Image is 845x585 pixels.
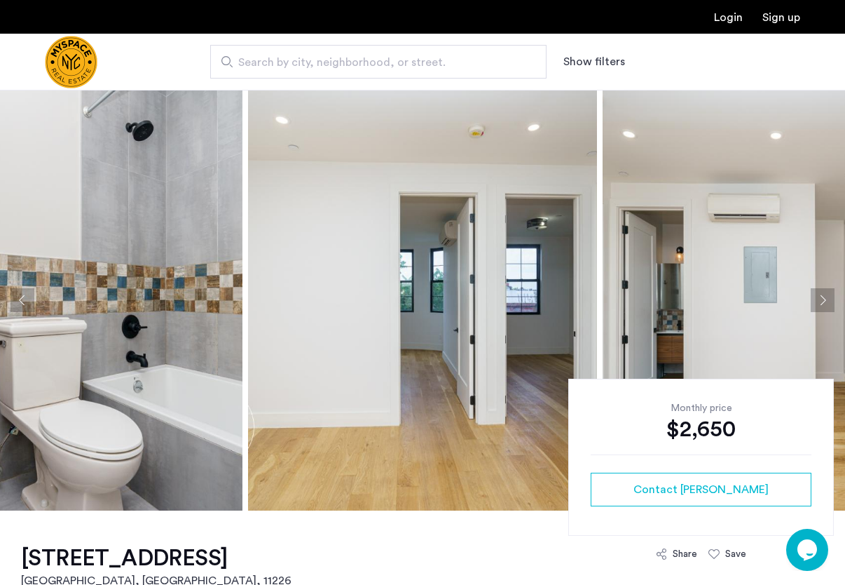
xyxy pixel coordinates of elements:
[21,544,291,572] h1: [STREET_ADDRESS]
[591,401,811,415] div: Monthly price
[714,12,743,23] a: Login
[210,45,547,79] input: Apartment Search
[238,54,507,71] span: Search by city, neighborhood, or street.
[563,53,625,70] button: Show or hide filters
[11,288,34,312] button: Previous apartment
[633,481,769,498] span: Contact [PERSON_NAME]
[45,36,97,88] img: logo
[673,547,697,561] div: Share
[811,288,834,312] button: Next apartment
[248,90,597,511] img: apartment
[725,547,746,561] div: Save
[762,12,800,23] a: Registration
[591,415,811,443] div: $2,650
[786,529,831,571] iframe: chat widget
[45,36,97,88] a: Cazamio Logo
[591,473,811,506] button: button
